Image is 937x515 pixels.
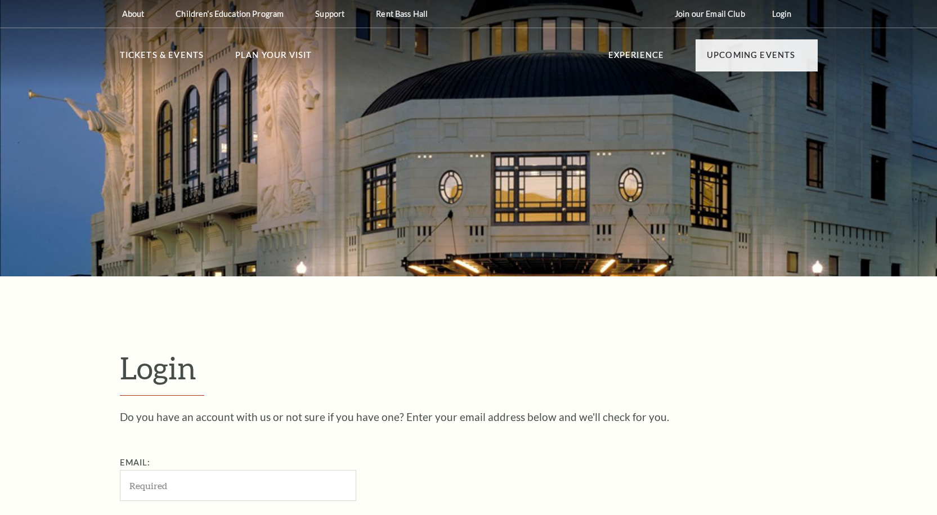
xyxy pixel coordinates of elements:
[608,48,665,69] p: Experience
[122,9,145,19] p: About
[176,9,284,19] p: Children's Education Program
[376,9,428,19] p: Rent Bass Hall
[235,48,312,69] p: Plan Your Visit
[120,470,356,501] input: Required
[120,48,204,69] p: Tickets & Events
[315,9,344,19] p: Support
[707,48,796,69] p: Upcoming Events
[120,411,818,422] p: Do you have an account with us or not sure if you have one? Enter your email address below and we...
[120,350,196,386] span: Login
[120,458,151,467] label: Email:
